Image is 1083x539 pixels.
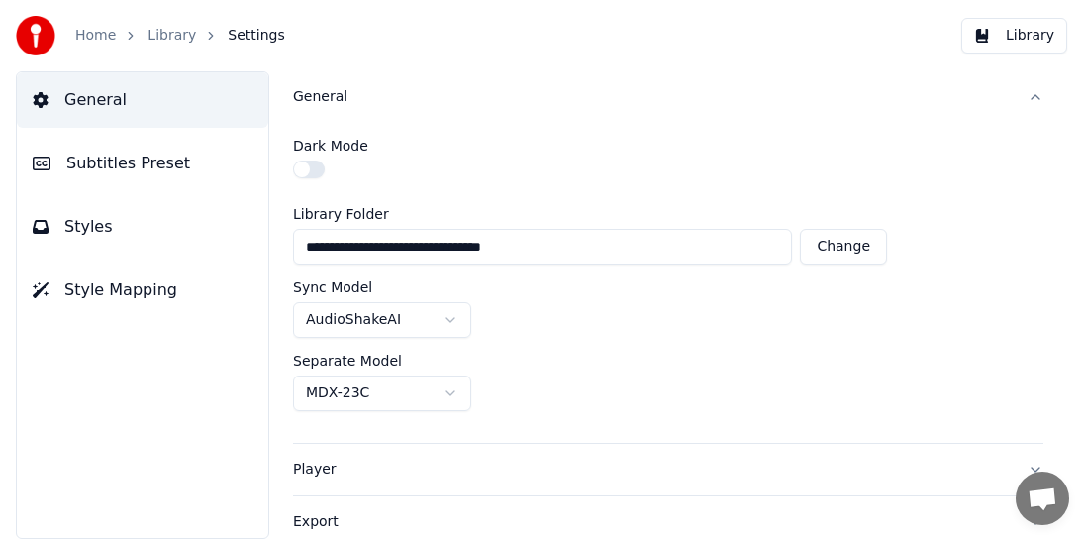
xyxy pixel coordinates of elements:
[293,87,1012,107] div: General
[293,354,402,368] label: Separate Model
[64,215,113,239] span: Styles
[293,512,1012,532] div: Export
[64,278,177,302] span: Style Mapping
[75,26,285,46] nav: breadcrumb
[64,88,127,112] span: General
[293,460,1012,480] div: Player
[17,263,268,318] button: Style Mapping
[293,280,372,294] label: Sync Model
[293,139,368,153] label: Dark Mode
[293,71,1043,123] button: General
[228,26,284,46] span: Settings
[17,136,268,191] button: Subtitles Preset
[1016,472,1069,525] div: Open chat
[800,229,887,265] button: Change
[293,444,1043,495] button: Player
[17,199,268,255] button: Styles
[293,123,1043,443] div: General
[66,152,190,175] span: Subtitles Preset
[17,72,268,128] button: General
[148,26,196,46] a: Library
[293,207,887,221] label: Library Folder
[961,18,1067,54] button: Library
[16,16,55,55] img: youka
[75,26,116,46] a: Home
